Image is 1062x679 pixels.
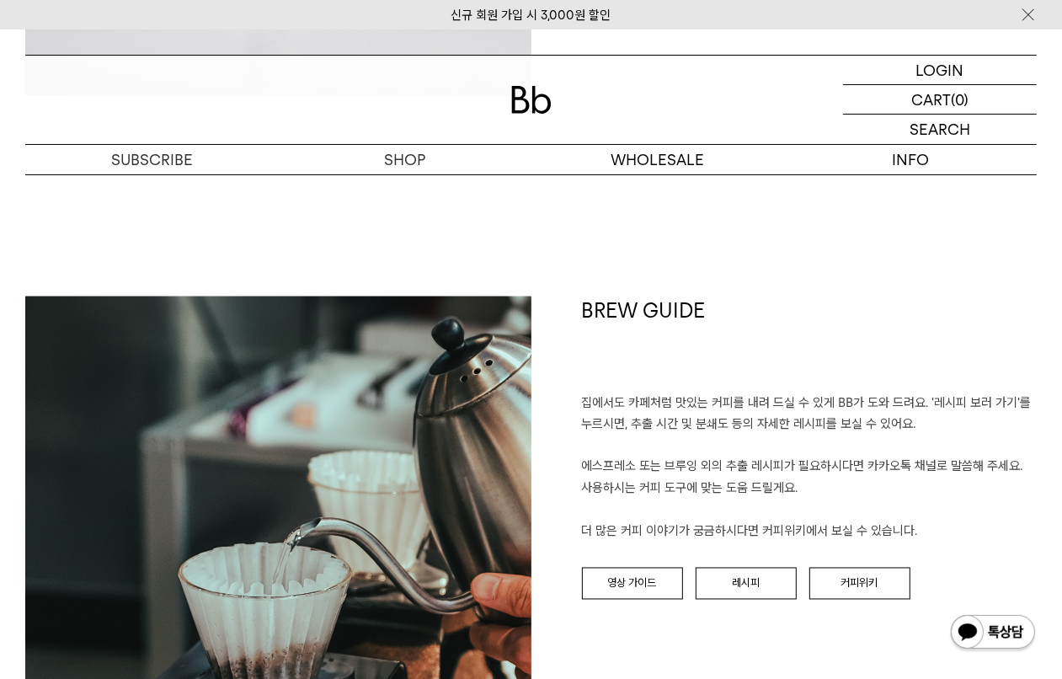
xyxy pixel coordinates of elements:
p: SEARCH [910,115,970,144]
h1: BREW GUIDE [582,297,1038,393]
a: 커피위키 [809,568,910,600]
a: 신규 회원 가입 시 3,000원 할인 [451,8,611,23]
p: CART [911,85,951,114]
a: LOGIN [843,56,1037,85]
p: WHOLESALE [531,145,784,174]
a: SUBSCRIBE [25,145,278,174]
p: 집에서도 카페처럼 맛있는 커피를 내려 드실 ﻿수 있게 BB가 도와 드려요. '레시피 보러 가기'를 누르시면, 추출 시간 및 분쇄도 등의 자세한 레시피를 보실 수 있어요. 에스... [582,393,1038,543]
a: CART (0) [843,85,1037,115]
p: INFO [784,145,1037,174]
a: 영상 가이드 [582,568,683,600]
img: 카카오톡 채널 1:1 채팅 버튼 [949,613,1037,654]
p: (0) [951,85,969,114]
img: 로고 [511,86,552,114]
a: SHOP [278,145,531,174]
p: LOGIN [916,56,964,84]
a: 레시피 [696,568,797,600]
